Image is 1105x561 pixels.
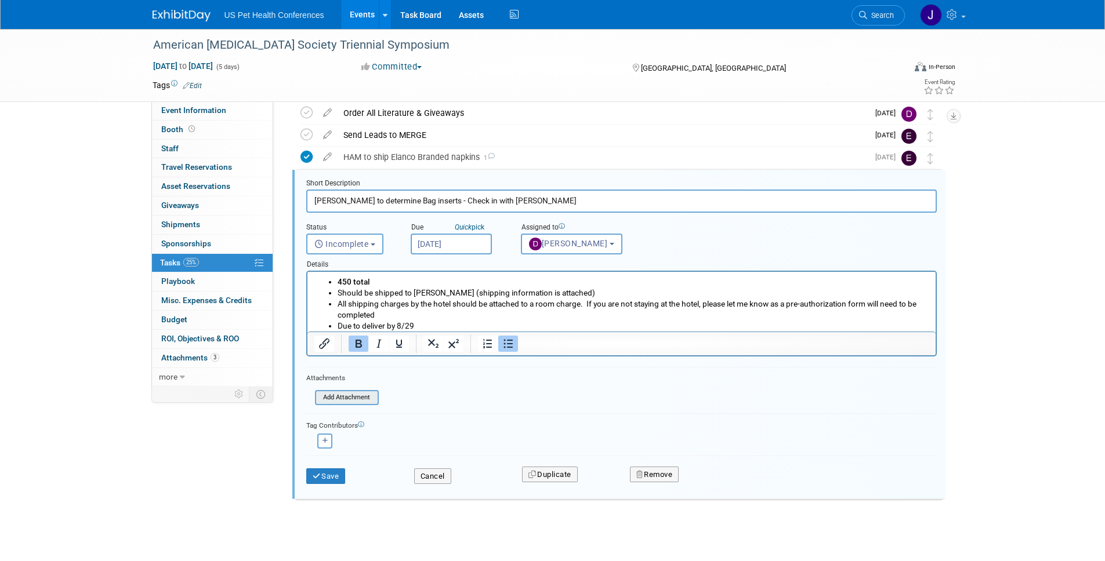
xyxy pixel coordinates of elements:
span: Booth not reserved yet [186,125,197,133]
a: Budget [152,311,273,329]
span: [DATE] [875,131,901,139]
span: Tasks [160,258,199,267]
button: Superscript [444,336,463,352]
span: Travel Reservations [161,162,232,172]
img: Debra Smith [901,107,916,122]
a: Travel Reservations [152,158,273,177]
span: Sponsorships [161,239,211,248]
td: Tags [153,79,202,91]
i: Move task [928,153,933,164]
button: Italic [369,336,389,352]
div: American [MEDICAL_DATA] Society Triennial Symposium [149,35,887,56]
span: Playbook [161,276,195,286]
span: 3 [211,353,219,362]
button: Incomplete [306,234,383,254]
span: [GEOGRAPHIC_DATA], [GEOGRAPHIC_DATA] [641,64,786,72]
button: Cancel [414,468,451,485]
div: HAM to ship Elanco Branded napkins [338,147,868,167]
a: Event Information [152,101,273,120]
span: 25% [183,258,199,267]
a: Asset Reservations [152,177,273,196]
a: edit [317,130,338,140]
img: Erika Plata [901,151,916,166]
span: Misc. Expenses & Credits [161,296,252,305]
span: (5 days) [215,63,240,71]
i: Move task [928,109,933,120]
span: [DATE] [875,153,901,161]
span: ROI, Objectives & ROO [161,334,239,343]
div: Attachments [306,373,379,383]
span: Budget [161,315,187,324]
a: Quickpick [452,223,487,232]
button: Committed [357,61,426,73]
a: Sponsorships [152,235,273,253]
button: Save [306,468,346,485]
span: [DATE] [875,109,901,117]
div: Due [411,223,503,234]
a: Misc. Expenses & Credits [152,292,273,310]
a: ROI, Objectives & ROO [152,330,273,348]
button: Insert/edit link [314,336,334,352]
a: Staff [152,140,273,158]
button: Underline [389,336,409,352]
span: Shipments [161,220,200,229]
div: Send Leads to MERGE [338,125,868,145]
button: Remove [630,467,679,483]
a: Attachments3 [152,349,273,367]
span: more [159,372,177,381]
span: Attachments [161,353,219,362]
div: Event Rating [923,79,955,85]
div: Status [306,223,393,234]
span: [PERSON_NAME] [529,239,608,248]
button: Bullet list [498,336,518,352]
span: Giveaways [161,201,199,210]
a: Tasks25% [152,254,273,272]
span: Event Information [161,105,226,115]
span: to [177,61,189,71]
span: [DATE] [DATE] [153,61,213,71]
button: [PERSON_NAME] [521,234,622,254]
div: Tag Contributors [306,418,937,431]
span: Booth [161,125,197,134]
img: ExhibitDay [153,10,211,21]
a: Playbook [152,272,273,291]
div: In-Person [928,63,955,71]
iframe: Rich Text Area [307,272,936,331]
div: Short Description [306,178,937,190]
div: Details [306,254,937,271]
a: more [152,368,273,387]
span: Asset Reservations [161,181,230,191]
img: Format-Inperson.png [915,62,926,71]
td: Toggle Event Tabs [249,387,273,402]
a: edit [317,152,338,162]
img: Jessica Ocampo [920,4,942,26]
div: Order All Literature & Giveaways [338,103,868,123]
a: Search [852,5,905,25]
a: edit [317,108,338,118]
img: Erika Plata [901,129,916,144]
a: Booth [152,121,273,139]
button: Bold [349,336,368,352]
input: Due Date [411,234,492,254]
a: Shipments [152,216,273,234]
span: US Pet Health Conferences [224,10,324,20]
i: Quick [455,223,472,231]
span: 1 [480,154,495,162]
span: Search [867,11,894,20]
span: Incomplete [314,239,369,249]
td: Personalize Event Tab Strip [229,387,249,402]
button: Numbered list [478,336,498,352]
span: Staff [161,144,179,153]
div: Assigned to [521,223,665,234]
a: Edit [183,82,202,90]
a: Giveaways [152,196,273,215]
i: Move task [928,131,933,142]
input: Name of task or a short description [306,190,937,212]
button: Duplicate [522,467,578,483]
div: Event Format [836,60,956,78]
